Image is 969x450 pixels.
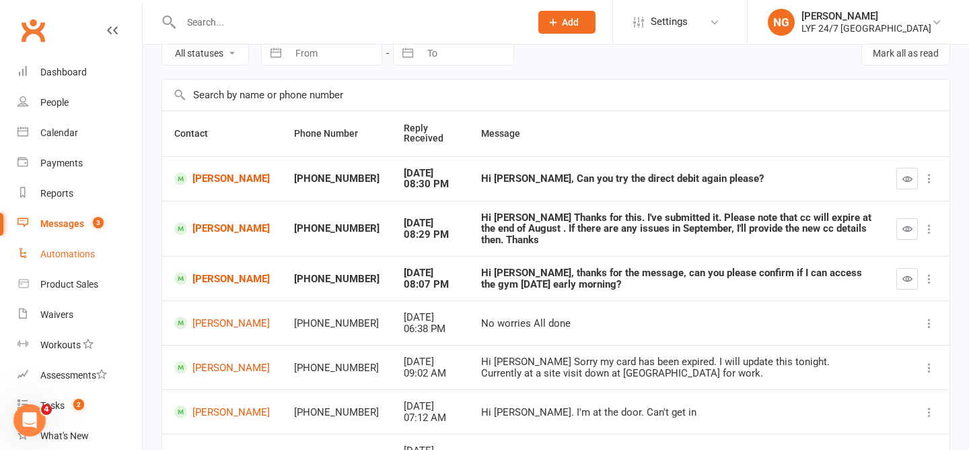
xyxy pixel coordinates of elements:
[40,188,73,199] div: Reports
[420,42,513,65] input: To
[469,111,884,156] th: Message
[174,406,270,418] a: [PERSON_NAME]
[40,400,65,411] div: Tasks
[404,412,457,424] div: 07:12 AM
[404,323,457,335] div: 06:38 PM
[861,41,950,65] button: Mark all as read
[294,274,380,285] div: [PHONE_NUMBER]
[288,42,382,65] input: From
[562,17,579,28] span: Add
[40,309,73,320] div: Waivers
[162,79,949,110] input: Search by name or phone number
[174,317,270,329] a: [PERSON_NAME]
[294,407,380,418] div: [PHONE_NUMBER]
[294,362,380,374] div: [PHONE_NUMBER]
[41,404,52,415] span: 4
[801,10,931,22] div: [PERSON_NAME]
[73,399,84,410] span: 2
[538,11,596,34] button: Add
[40,218,84,229] div: Messages
[40,67,87,77] div: Dashboard
[17,239,142,269] a: Automations
[404,267,457,279] div: [DATE]
[177,13,521,32] input: Search...
[768,9,795,36] div: NG
[392,111,469,156] th: Reply Received
[174,272,270,285] a: [PERSON_NAME]
[17,360,142,391] a: Assessments
[651,7,688,37] span: Settings
[40,97,69,108] div: People
[404,312,457,323] div: [DATE]
[17,118,142,148] a: Calendar
[481,173,872,185] div: Hi [PERSON_NAME], Can you try the direct debit again please?
[40,279,98,290] div: Product Sales
[93,217,104,228] span: 3
[40,370,107,381] div: Assessments
[801,22,931,34] div: LYF 24/7 [GEOGRAPHIC_DATA]
[40,430,89,441] div: What's New
[481,267,872,290] div: Hi [PERSON_NAME], thanks for the message, can you please confirm if I can access the gym [DATE] e...
[17,209,142,239] a: Messages 3
[17,57,142,88] a: Dashboard
[294,223,380,234] div: [PHONE_NUMBER]
[162,111,282,156] th: Contact
[404,179,457,190] div: 08:30 PM
[40,340,81,350] div: Workouts
[17,269,142,300] a: Product Sales
[17,391,142,421] a: Tasks 2
[17,148,142,179] a: Payments
[17,179,142,209] a: Reports
[282,111,392,156] th: Phone Number
[294,318,380,329] div: [PHONE_NUMBER]
[481,407,872,418] div: Hi [PERSON_NAME]. I'm at the door. Can't get in
[294,173,380,185] div: [PHONE_NUMBER]
[174,172,270,185] a: [PERSON_NAME]
[13,404,46,437] iframe: Intercom live chat
[174,361,270,374] a: [PERSON_NAME]
[404,229,457,240] div: 08:29 PM
[404,401,457,412] div: [DATE]
[404,356,457,368] div: [DATE]
[16,13,50,47] a: Clubworx
[481,212,872,246] div: Hi [PERSON_NAME] Thanks for this. I've submitted it. Please note that cc will expire at the end o...
[17,300,142,330] a: Waivers
[404,168,457,179] div: [DATE]
[17,330,142,360] a: Workouts
[481,356,872,379] div: Hi [PERSON_NAME] Sorry my card has been expired. I will update this tonight. Currently at a site ...
[404,218,457,229] div: [DATE]
[40,249,95,259] div: Automations
[17,88,142,118] a: People
[481,318,872,329] div: No worries All done
[40,127,78,138] div: Calendar
[174,222,270,235] a: [PERSON_NAME]
[404,279,457,290] div: 08:07 PM
[404,368,457,379] div: 09:02 AM
[40,158,83,168] div: Payments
